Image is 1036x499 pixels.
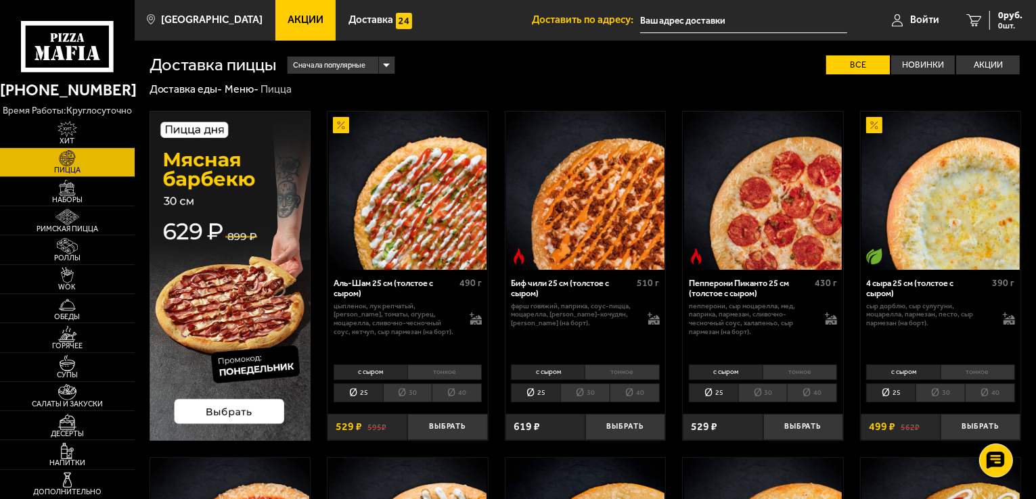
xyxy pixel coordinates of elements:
span: Войти [910,15,939,25]
img: 4 сыра 25 см (толстое с сыром) [861,112,1020,270]
li: тонкое [407,364,482,380]
li: 30 [916,383,965,402]
a: АкционныйВегетарианское блюдо4 сыра 25 см (толстое с сыром) [861,112,1021,270]
a: Острое блюдоПепперони Пиканто 25 см (толстое с сыром) [683,112,843,270]
img: 15daf4d41897b9f0e9f617042186c801.svg [396,13,412,29]
span: 0 руб. [998,11,1022,20]
p: сыр дорблю, сыр сулугуни, моцарелла, пармезан, песто, сыр пармезан (на борт). [866,302,991,328]
li: 30 [560,383,610,402]
li: тонкое [585,364,659,380]
img: Острое блюдо [688,248,704,264]
a: АкционныйАль-Шам 25 см (толстое с сыром) [328,112,488,270]
div: 4 сыра 25 см (толстое с сыром) [866,278,989,299]
li: 25 [334,383,383,402]
label: Акции [956,55,1020,75]
img: Акционный [333,117,349,133]
img: Аль-Шам 25 см (толстое с сыром) [329,112,487,270]
a: Острое блюдоБиф чили 25 см (толстое с сыром) [505,112,666,270]
span: 0 шт. [998,22,1022,30]
span: Доставка [348,15,393,25]
li: с сыром [334,364,407,380]
img: Острое блюдо [511,248,527,264]
li: 40 [432,383,482,402]
div: Пицца [261,82,292,97]
s: 562 ₽ [901,421,920,432]
span: 529 ₽ [691,421,717,432]
p: пепперони, сыр Моцарелла, мед, паприка, пармезан, сливочно-чесночный соус, халапеньо, сыр пармеза... [689,302,814,337]
span: 430 г [815,277,837,289]
a: Доставка еды- [150,82,223,95]
img: Акционный [866,117,882,133]
button: Выбрать [407,414,487,440]
li: тонкое [941,364,1015,380]
li: 30 [738,383,788,402]
li: 40 [965,383,1015,402]
input: Ваш адрес доставки [640,8,847,33]
span: Акции [288,15,323,25]
span: 510 г [637,277,660,289]
span: 529 ₽ [336,421,362,432]
label: Новинки [891,55,955,75]
label: Все [826,55,890,75]
li: с сыром [689,364,763,380]
span: 390 г [993,277,1015,289]
span: 490 г [459,277,482,289]
s: 595 ₽ [367,421,386,432]
li: 25 [511,383,560,402]
span: 619 ₽ [514,421,540,432]
a: Меню- [225,82,258,95]
li: 30 [383,383,432,402]
div: Аль-Шам 25 см (толстое с сыром) [334,278,456,299]
button: Выбрать [941,414,1020,440]
button: Выбрать [763,414,843,440]
img: Пепперони Пиканто 25 см (толстое с сыром) [684,112,842,270]
li: 40 [610,383,660,402]
div: Пепперони Пиканто 25 см (толстое с сыром) [689,278,811,299]
li: 25 [866,383,916,402]
h1: Доставка пиццы [150,56,277,74]
span: Доставить по адресу: [532,15,640,25]
button: Выбрать [585,414,665,440]
div: Биф чили 25 см (толстое с сыром) [511,278,633,299]
li: тонкое [763,364,837,380]
li: с сыром [511,364,585,380]
li: 40 [787,383,837,402]
li: с сыром [866,364,940,380]
img: Вегетарианское блюдо [866,248,882,264]
span: [GEOGRAPHIC_DATA] [161,15,263,25]
p: фарш говяжий, паприка, соус-пицца, моцарелла, [PERSON_NAME]-кочудян, [PERSON_NAME] (на борт). [511,302,636,328]
span: Сначала популярные [293,55,365,76]
span: 499 ₽ [869,421,895,432]
img: Биф чили 25 см (толстое с сыром) [506,112,665,270]
p: цыпленок, лук репчатый, [PERSON_NAME], томаты, огурец, моцарелла, сливочно-чесночный соус, кетчуп... [334,302,459,337]
li: 25 [689,383,738,402]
